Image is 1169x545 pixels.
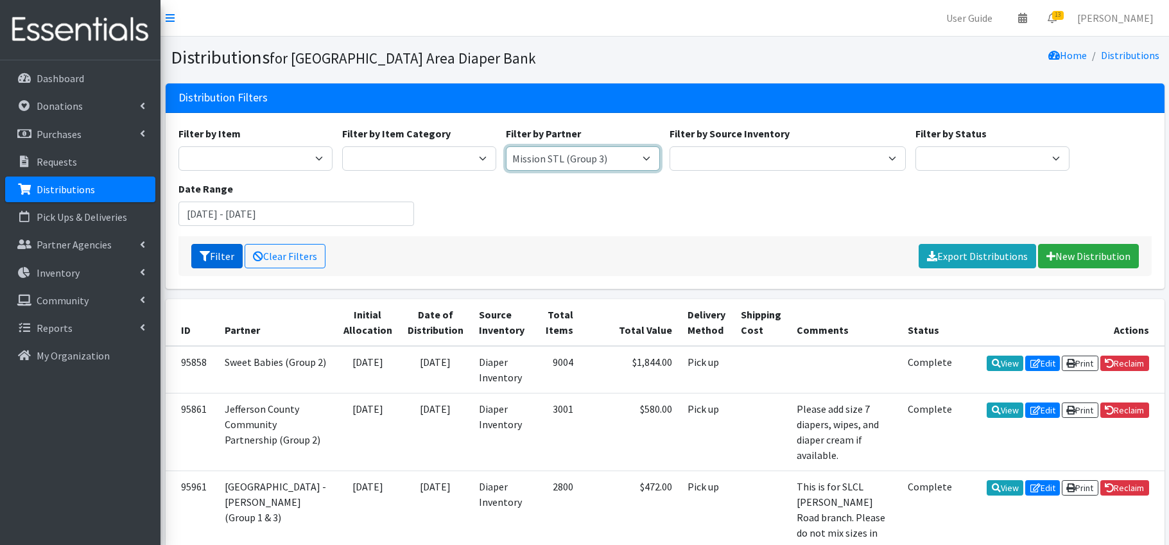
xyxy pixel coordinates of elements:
[5,65,155,91] a: Dashboard
[919,244,1036,268] a: Export Distributions
[471,299,532,346] th: Source Inventory
[471,393,532,471] td: Diaper Inventory
[987,356,1023,371] a: View
[342,126,451,141] label: Filter by Item Category
[37,183,95,196] p: Distributions
[1025,480,1060,496] a: Edit
[178,181,233,196] label: Date Range
[178,91,268,105] h3: Distribution Filters
[5,93,155,119] a: Donations
[1100,356,1149,371] a: Reclaim
[1025,402,1060,418] a: Edit
[670,126,790,141] label: Filter by Source Inventory
[987,402,1023,418] a: View
[1101,49,1159,62] a: Distributions
[217,299,336,346] th: Partner
[471,346,532,394] td: Diaper Inventory
[171,46,661,69] h1: Distributions
[178,126,241,141] label: Filter by Item
[936,5,1003,31] a: User Guide
[987,480,1023,496] a: View
[1100,402,1149,418] a: Reclaim
[5,204,155,230] a: Pick Ups & Deliveries
[37,322,73,334] p: Reports
[37,266,80,279] p: Inventory
[400,299,471,346] th: Date of Distribution
[37,99,83,112] p: Donations
[1037,5,1067,31] a: 13
[506,126,581,141] label: Filter by Partner
[532,299,581,346] th: Total Items
[178,202,415,226] input: January 1, 2011 - December 31, 2011
[5,343,155,368] a: My Organization
[5,149,155,175] a: Requests
[1052,11,1064,20] span: 13
[336,393,400,471] td: [DATE]
[532,393,581,471] td: 3001
[680,299,733,346] th: Delivery Method
[733,299,789,346] th: Shipping Cost
[336,346,400,394] td: [DATE]
[270,49,536,67] small: for [GEOGRAPHIC_DATA] Area Diaper Bank
[37,349,110,362] p: My Organization
[1048,49,1087,62] a: Home
[37,238,112,251] p: Partner Agencies
[581,346,680,394] td: $1,844.00
[1025,356,1060,371] a: Edit
[789,393,900,471] td: Please add size 7 diapers, wipes, and diaper cream if available.
[166,299,217,346] th: ID
[532,346,581,394] td: 9004
[37,72,84,85] p: Dashboard
[1062,356,1098,371] a: Print
[191,244,243,268] button: Filter
[5,177,155,202] a: Distributions
[245,244,325,268] a: Clear Filters
[217,393,336,471] td: Jefferson County Community Partnership (Group 2)
[1067,5,1164,31] a: [PERSON_NAME]
[1062,480,1098,496] a: Print
[900,393,960,471] td: Complete
[1100,480,1149,496] a: Reclaim
[217,346,336,394] td: Sweet Babies (Group 2)
[5,288,155,313] a: Community
[37,128,82,141] p: Purchases
[37,211,127,223] p: Pick Ups & Deliveries
[900,346,960,394] td: Complete
[5,8,155,51] img: HumanEssentials
[900,299,960,346] th: Status
[166,346,217,394] td: 95858
[336,299,400,346] th: Initial Allocation
[5,260,155,286] a: Inventory
[581,299,680,346] th: Total Value
[166,393,217,471] td: 95861
[5,121,155,147] a: Purchases
[581,393,680,471] td: $580.00
[400,393,471,471] td: [DATE]
[680,346,733,394] td: Pick up
[680,393,733,471] td: Pick up
[915,126,987,141] label: Filter by Status
[789,299,900,346] th: Comments
[5,232,155,257] a: Partner Agencies
[37,294,89,307] p: Community
[400,346,471,394] td: [DATE]
[5,315,155,341] a: Reports
[37,155,77,168] p: Requests
[1038,244,1139,268] a: New Distribution
[960,299,1165,346] th: Actions
[1062,402,1098,418] a: Print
